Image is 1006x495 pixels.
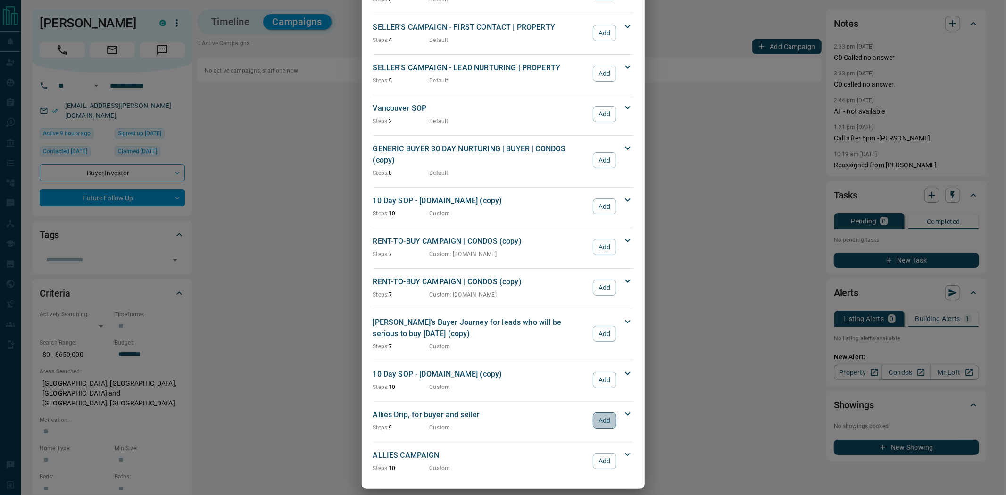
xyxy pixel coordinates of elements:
[373,193,633,220] div: 10 Day SOP - [DOMAIN_NAME] (copy)Steps:10CustomAdd
[373,117,430,125] p: 2
[373,101,633,127] div: Vancouver SOPSteps:2DefaultAdd
[593,326,616,342] button: Add
[373,315,633,353] div: [PERSON_NAME]'s Buyer Journey for leads who will be serious to buy [DATE] (copy)Steps:7CustomAdd
[593,25,616,41] button: Add
[430,290,497,299] p: Custom : [DOMAIN_NAME]
[430,117,449,125] p: Default
[593,453,616,469] button: Add
[593,412,616,429] button: Add
[593,280,616,296] button: Add
[373,274,633,301] div: RENT-TO-BUY CAMPAIGN | CONDOS (copy)Steps:7Custom: [DOMAIN_NAME]Add
[373,22,589,33] p: SELLER'S CAMPAIGN - FIRST CONTACT | PROPERTY
[430,209,450,218] p: Custom
[373,290,430,299] p: 7
[373,60,633,87] div: SELLER'S CAMPAIGN - LEAD NURTURING | PROPERTYSteps:5DefaultAdd
[373,464,430,472] p: 10
[593,152,616,168] button: Add
[373,118,389,124] span: Steps:
[593,239,616,255] button: Add
[593,198,616,214] button: Add
[373,450,589,461] p: ALLIES CAMPAIGN
[430,250,497,258] p: Custom : [DOMAIN_NAME]
[373,317,589,339] p: [PERSON_NAME]'s Buyer Journey for leads who will be serious to buy [DATE] (copy)
[373,367,633,393] div: 10 Day SOP - [DOMAIN_NAME] (copy)Steps:10CustomAdd
[373,170,389,176] span: Steps:
[373,342,430,351] p: 7
[373,423,430,432] p: 9
[373,20,633,46] div: SELLER'S CAMPAIGN - FIRST CONTACT | PROPERTYSteps:4DefaultAdd
[373,276,589,288] p: RENT-TO-BUY CAMPAIGN | CONDOS (copy)
[430,169,449,177] p: Default
[373,143,589,166] p: GENERIC BUYER 30 DAY NURTURING | BUYER | CONDOS (copy)
[593,372,616,388] button: Add
[373,209,430,218] p: 10
[373,369,589,380] p: 10 Day SOP - [DOMAIN_NAME] (copy)
[373,251,389,257] span: Steps:
[373,103,589,114] p: Vancouver SOP
[373,62,589,74] p: SELLER'S CAMPAIGN - LEAD NURTURING | PROPERTY
[373,234,633,260] div: RENT-TO-BUY CAMPAIGN | CONDOS (copy)Steps:7Custom: [DOMAIN_NAME]Add
[373,424,389,431] span: Steps:
[373,291,389,298] span: Steps:
[373,195,589,206] p: 10 Day SOP - [DOMAIN_NAME] (copy)
[593,66,616,82] button: Add
[373,383,430,391] p: 10
[430,342,450,351] p: Custom
[593,106,616,122] button: Add
[373,76,430,85] p: 5
[430,423,450,432] p: Custom
[373,141,633,179] div: GENERIC BUYER 30 DAY NURTURING | BUYER | CONDOS (copy)Steps:8DefaultAdd
[373,409,589,421] p: Allies Drip, for buyer and seller
[430,36,449,44] p: Default
[373,210,389,217] span: Steps:
[373,36,430,44] p: 4
[430,76,449,85] p: Default
[430,464,450,472] p: Custom
[373,407,633,434] div: Allies Drip, for buyer and sellerSteps:9CustomAdd
[373,250,430,258] p: 7
[373,465,389,471] span: Steps:
[373,384,389,390] span: Steps:
[373,37,389,43] span: Steps:
[373,169,430,177] p: 8
[373,343,389,350] span: Steps:
[430,383,450,391] p: Custom
[373,77,389,84] span: Steps:
[373,448,633,474] div: ALLIES CAMPAIGNSteps:10CustomAdd
[373,236,589,247] p: RENT-TO-BUY CAMPAIGN | CONDOS (copy)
